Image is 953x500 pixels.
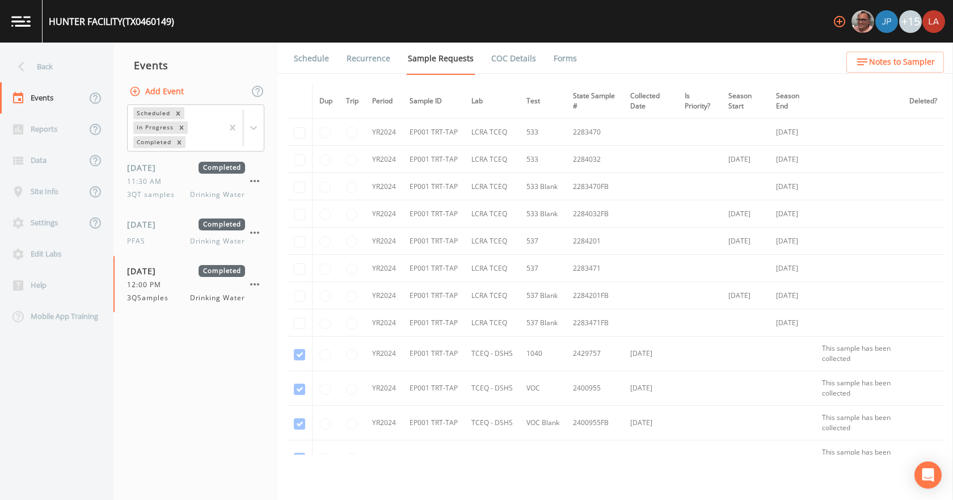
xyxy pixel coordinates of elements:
[490,43,538,74] a: COC Details
[113,51,278,79] div: Events
[173,136,185,148] div: Remove Completed
[520,309,566,337] td: 537 Blank
[520,228,566,255] td: 537
[623,440,677,475] td: [DATE]
[339,84,365,119] th: Trip
[722,228,769,255] td: [DATE]
[520,337,566,371] td: 1040
[815,406,903,440] td: This sample has been collected
[365,255,403,282] td: YR2024
[406,43,475,75] a: Sample Requests
[403,119,465,146] td: EP001 TRT-TAP
[769,84,815,119] th: Season End
[566,282,623,309] td: 2284201FB
[403,173,465,200] td: EP001 TRT-TAP
[520,282,566,309] td: 537 Blank
[11,16,31,27] img: logo
[365,371,403,406] td: YR2024
[465,255,520,282] td: LCRA TCEQ
[869,55,935,69] span: Notes to Sampler
[133,107,172,119] div: Scheduled
[520,84,566,119] th: Test
[465,282,520,309] td: LCRA TCEQ
[520,146,566,173] td: 533
[113,209,278,256] a: [DATE]CompletedPFASDrinking Water
[365,337,403,371] td: YR2024
[133,136,173,148] div: Completed
[520,371,566,406] td: VOC
[769,255,815,282] td: [DATE]
[365,146,403,173] td: YR2024
[403,255,465,282] td: EP001 TRT-TAP
[903,84,944,119] th: Deleted?
[345,43,392,74] a: Recurrence
[899,10,922,33] div: +15
[127,236,152,246] span: PFAS
[566,440,623,475] td: 2413413
[722,84,769,119] th: Season Start
[678,84,722,119] th: Is Priority?
[127,265,164,277] span: [DATE]
[851,10,875,33] div: Mike Franklin
[875,10,899,33] div: Joshua gere Paul
[769,146,815,173] td: [DATE]
[127,280,168,290] span: 12:00 PM
[623,84,677,119] th: Collected Date
[623,337,677,371] td: [DATE]
[769,119,815,146] td: [DATE]
[465,200,520,228] td: LCRA TCEQ
[365,200,403,228] td: YR2024
[722,200,769,228] td: [DATE]
[403,228,465,255] td: EP001 TRT-TAP
[465,337,520,371] td: TCEQ - DSHS
[769,173,815,200] td: [DATE]
[365,84,403,119] th: Period
[875,10,898,33] img: 41241ef155101aa6d92a04480b0d0000
[566,337,623,371] td: 2429757
[769,282,815,309] td: [DATE]
[769,309,815,337] td: [DATE]
[552,43,579,74] a: Forms
[365,228,403,255] td: YR2024
[365,309,403,337] td: YR2024
[566,406,623,440] td: 2400955FB
[722,146,769,173] td: [DATE]
[769,228,815,255] td: [DATE]
[113,153,278,209] a: [DATE]Completed11:30 AM3QT samplesDrinking Water
[566,84,623,119] th: State Sample #
[172,107,184,119] div: Remove Scheduled
[566,119,623,146] td: 2283470
[365,119,403,146] td: YR2024
[127,293,175,303] span: 3QSamples
[403,371,465,406] td: EP001 TRT-TAP
[190,236,245,246] span: Drinking Water
[566,173,623,200] td: 2283470FB
[403,309,465,337] td: EP001 TRT-TAP
[520,119,566,146] td: 533
[465,84,520,119] th: Lab
[365,173,403,200] td: YR2024
[199,219,245,230] span: Completed
[127,219,164,230] span: [DATE]
[175,121,188,133] div: Remove In Progress
[815,371,903,406] td: This sample has been collected
[465,119,520,146] td: LCRA TCEQ
[292,43,331,74] a: Schedule
[190,293,245,303] span: Drinking Water
[113,256,278,313] a: [DATE]Completed12:00 PM3QSamplesDrinking Water
[403,146,465,173] td: EP001 TRT-TAP
[313,84,340,119] th: Dup
[851,10,874,33] img: e2d790fa78825a4bb76dcb6ab311d44c
[127,81,188,102] button: Add Event
[365,282,403,309] td: YR2024
[465,173,520,200] td: LCRA TCEQ
[403,440,465,475] td: EP001 TRT-TAP
[623,406,677,440] td: [DATE]
[190,190,245,200] span: Drinking Water
[403,200,465,228] td: EP001 TRT-TAP
[623,371,677,406] td: [DATE]
[520,440,566,475] td: MTL1
[465,440,520,475] td: TCEQ - DSHS
[465,309,520,337] td: LCRA TCEQ
[365,440,403,475] td: 3Y2024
